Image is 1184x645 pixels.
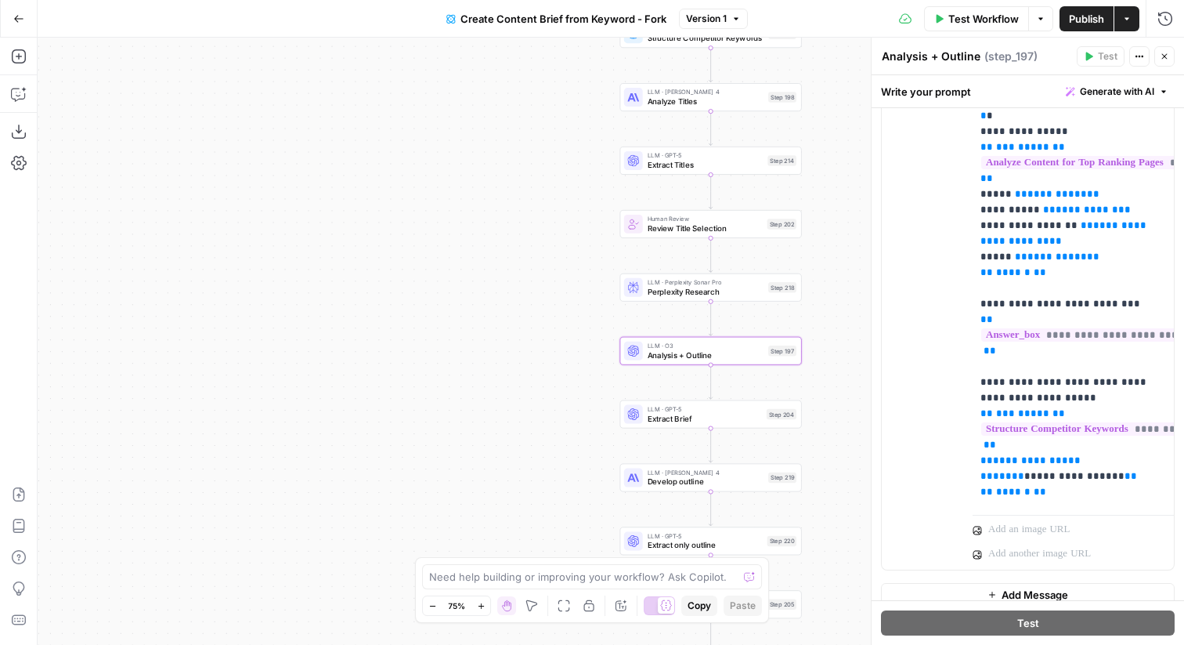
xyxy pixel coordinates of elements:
span: Publish [1069,11,1104,27]
span: Create Content Brief from Keyword - Fork [460,11,666,27]
button: Test Workflow [924,6,1028,31]
button: Create Content Brief from Keyword - Fork [437,6,676,31]
span: Generate with AI [1080,85,1154,99]
div: Step 218 [768,282,796,292]
button: Add Message [881,583,1175,607]
div: Step 214 [767,155,796,165]
g: Edge from step_214 to step_202 [709,175,712,208]
button: Publish [1059,6,1114,31]
span: Analysis + Outline [648,349,763,361]
div: Write your prompt [872,75,1184,107]
span: LLM · [PERSON_NAME] 4 [648,87,763,96]
div: LLM · [PERSON_NAME] 4Develop outlineStep 219 [620,464,802,492]
div: LLM · [PERSON_NAME] 4Analyze TitlesStep 198 [620,83,802,111]
textarea: Analysis + Outline [882,49,980,64]
span: Test Workflow [948,11,1019,27]
div: LLM · GPT-5Extract BriefStep 204 [620,400,802,429]
span: Test [1017,615,1039,631]
span: Perplexity Research [648,286,763,298]
g: Edge from step_198 to step_214 [709,111,712,145]
g: Edge from step_197 to step_204 [709,365,712,399]
g: Edge from step_219 to step_220 [709,491,712,525]
span: LLM · Perplexity Sonar Pro [648,277,763,287]
span: Extract Brief [648,412,762,424]
button: Test [1077,46,1124,67]
button: Copy [681,596,717,616]
span: LLM · [PERSON_NAME] 4 [648,468,763,477]
span: LLM · GPT-5 [648,531,763,541]
span: LLM · GPT-5 [648,404,762,414]
span: Paste [730,599,756,613]
div: Step 197 [768,346,796,356]
button: Paste [724,596,762,616]
g: Edge from step_212 to step_198 [709,48,712,82]
div: LLM · O3Analysis + OutlineStep 197 [620,337,802,365]
div: Step 202 [767,219,796,229]
span: Copy [688,599,711,613]
span: ( step_197 ) [984,49,1038,64]
span: Test [1098,49,1117,63]
span: Add Message [1002,587,1068,603]
div: Step 212 [768,28,796,38]
button: Version 1 [679,9,748,29]
div: Human ReviewReview Title SelectionStep 202 [620,210,802,238]
span: Analyze Titles [648,96,763,107]
span: Version 1 [686,12,727,26]
span: Human Review [648,214,763,223]
span: Extract Titles [648,159,763,171]
button: Test [881,611,1175,636]
span: Structure Competitor Keywords [648,32,763,44]
span: 75% [448,600,465,612]
div: Step 220 [767,536,796,546]
div: Step 198 [768,92,796,102]
div: LLM · Perplexity Sonar ProPerplexity ResearchStep 218 [620,274,802,302]
span: Review Title Selection [648,223,763,234]
div: Step 204 [767,409,796,419]
g: Edge from step_204 to step_219 [709,429,712,462]
g: Edge from step_202 to step_218 [709,238,712,272]
div: Write Liquid TextCombine BriefStep 205 [620,590,802,618]
button: Generate with AI [1059,82,1175,102]
div: Step 205 [767,600,796,610]
span: LLM · GPT-5 [648,150,763,160]
span: LLM · O3 [648,341,763,350]
span: Develop outline [648,476,763,487]
div: LLM · GPT-5Extract only outlineStep 220 [620,527,802,555]
div: LLM · GPT-5Extract TitlesStep 214 [620,147,802,175]
span: Extract only outline [648,539,763,551]
div: Step 219 [768,473,796,483]
g: Edge from step_218 to step_197 [709,302,712,335]
div: Structure Competitor KeywordsStep 212 [620,20,802,48]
